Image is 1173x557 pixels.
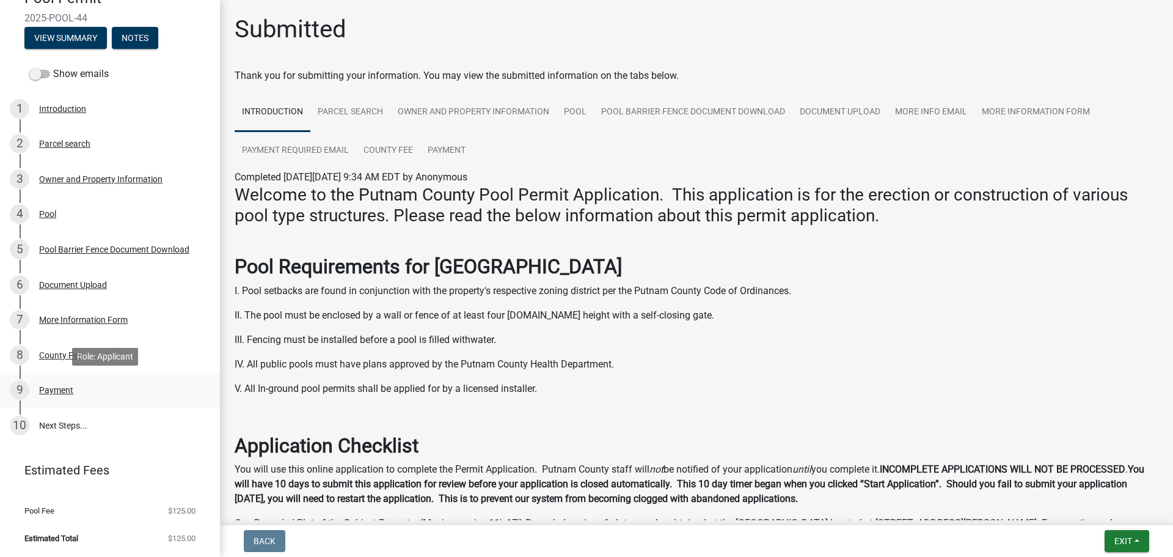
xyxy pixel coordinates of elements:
a: Parcel search [310,93,390,132]
span: Completed [DATE][DATE] 9:34 AM EDT by Anonymous [235,171,467,183]
div: Document Upload [39,281,107,289]
div: Owner and Property Information [39,175,163,183]
p: III. Fencing must be installed before a pool is filled withwater. [235,333,1158,347]
div: 2 [10,134,29,153]
strong: Application Checklist [235,434,418,457]
div: Thank you for submitting your information. You may view the submitted information on the tabs below. [235,68,1158,83]
div: Parcel search [39,139,90,148]
div: More Information Form [39,315,128,324]
div: 10 [10,416,29,435]
a: County Fee [356,131,420,171]
strong: Pool Requirements for [GEOGRAPHIC_DATA] [235,255,622,278]
div: Role: Applicant [72,348,138,366]
a: Payment Required Email [235,131,356,171]
a: More Information Form [974,93,1097,132]
div: 8 [10,345,29,365]
a: Pool Barrier Fence Document Download [594,93,792,132]
p: IV. All public pools must have plans approved by the Putnam County Health Department. [235,357,1158,372]
button: Notes [112,27,158,49]
a: Payment [420,131,473,171]
button: Back [244,530,285,552]
i: not [649,463,663,475]
span: Estimated Total [24,534,78,542]
wm-modal-confirm: Notes [112,34,158,43]
a: Document Upload [792,93,888,132]
p: I. Pool setbacks are found in conjunction with the property's respective zoning district per the ... [235,284,1158,298]
p: V. All In-ground pool permits shall be applied for by a licensed installer. [235,382,1158,396]
a: Pool [557,93,594,132]
button: Exit [1105,530,1149,552]
a: More Info Email [888,93,974,132]
div: 4 [10,204,29,224]
div: Pool Barrier Fence Document Download [39,245,189,254]
a: Introduction [235,93,310,132]
span: Exit [1114,536,1132,546]
i: until [792,463,811,475]
strong: INCOMPLETE APPLICATIONS WILL NOT BE PROCESSED [880,463,1125,475]
a: Estimated Fees [10,458,200,482]
div: 7 [10,310,29,330]
div: Pool [39,210,56,218]
strong: You will have 10 days to submit this application for review before your application is closed aut... [235,463,1144,504]
p: II. The pool must be enclosed by a wall or fence of at least four [DOMAIN_NAME] height with a sel... [235,308,1158,323]
h3: Welcome to the Putnam County Pool Permit Application. This application is for the erection or con... [235,185,1158,226]
label: Show emails [29,67,109,81]
div: Payment [39,386,73,394]
span: Back [254,536,276,546]
button: View Summary [24,27,107,49]
div: 6 [10,275,29,295]
div: 1 [10,99,29,119]
div: 3 [10,169,29,189]
span: 2025-POOL-44 [24,12,195,24]
span: $125.00 [168,534,195,542]
p: One Recorded Plat of the Subject Property: (Maximum size 11'x17') Recorded copies of plats may be... [235,516,1158,545]
div: 9 [10,380,29,400]
a: Owner and Property Information [390,93,557,132]
div: Introduction [39,105,86,113]
span: Pool Fee [24,507,54,515]
h1: Submitted [235,15,346,44]
wm-modal-confirm: Summary [24,34,107,43]
p: You will use this online application to complete the Permit Application. Putnam County staff will... [235,462,1158,506]
div: County Fee [39,351,82,360]
div: 5 [10,240,29,259]
span: $125.00 [168,507,195,515]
